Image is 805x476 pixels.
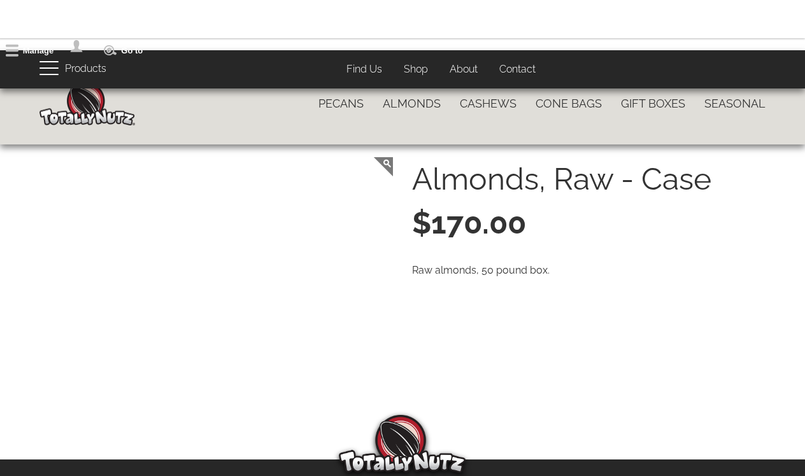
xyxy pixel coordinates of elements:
[39,50,116,88] button: Products
[490,57,545,82] a: Contact
[412,263,766,278] div: Raw almonds, 50 pound box.
[526,90,611,117] a: Cone Bags
[309,90,373,117] a: Pecans
[611,90,695,117] a: Gift Boxes
[65,60,106,78] span: Products
[450,90,526,117] a: Cashews
[412,201,766,245] div: $170.00
[412,157,766,201] div: Almonds, Raw - Case
[337,57,392,82] a: Find Us
[440,57,487,82] a: About
[695,90,775,117] a: Seasonal
[39,82,135,125] img: Home
[64,38,98,55] a: Settings
[373,90,450,117] a: Almonds
[99,38,154,63] a: Go to
[394,57,438,82] a: Shop
[339,415,466,473] img: Totally Nutz Logo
